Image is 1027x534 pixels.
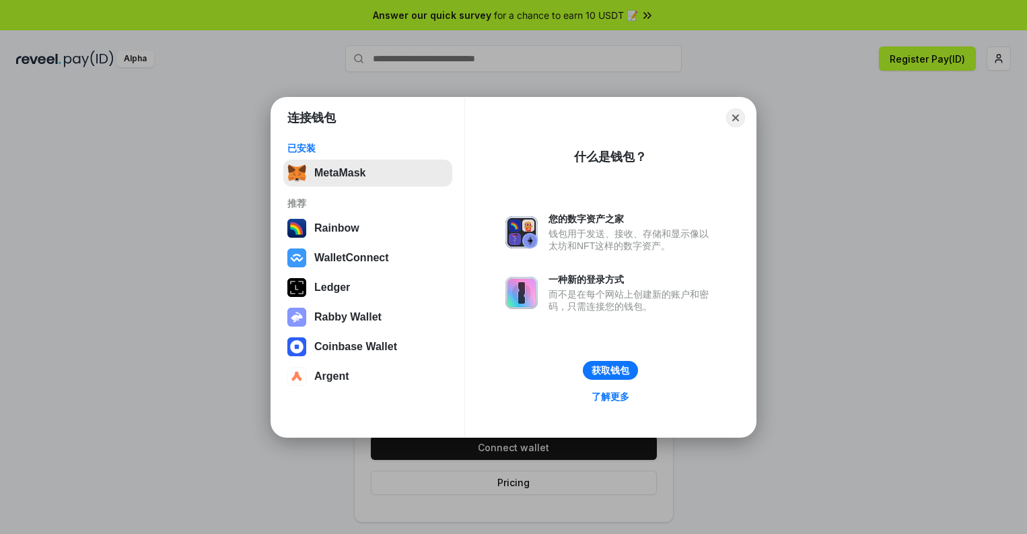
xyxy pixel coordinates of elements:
a: 了解更多 [583,388,637,405]
button: WalletConnect [283,244,452,271]
div: Argent [314,370,349,382]
div: 了解更多 [592,391,629,403]
img: svg+xml,%3Csvg%20xmlns%3D%22http%3A%2F%2Fwww.w3.org%2F2000%2Fsvg%22%20fill%3D%22none%22%20viewBox... [505,216,538,248]
div: MetaMask [314,167,365,179]
div: 推荐 [287,197,448,209]
div: 什么是钱包？ [574,149,647,165]
img: svg+xml,%3Csvg%20xmlns%3D%22http%3A%2F%2Fwww.w3.org%2F2000%2Fsvg%22%20width%3D%2228%22%20height%3... [287,278,306,297]
button: Rabby Wallet [283,304,452,331]
button: MetaMask [283,160,452,187]
img: svg+xml,%3Csvg%20xmlns%3D%22http%3A%2F%2Fwww.w3.org%2F2000%2Fsvg%22%20fill%3D%22none%22%20viewBox... [287,308,306,327]
div: 您的数字资产之家 [548,213,715,225]
div: 而不是在每个网站上创建新的账户和密码，只需连接您的钱包。 [548,288,715,312]
h1: 连接钱包 [287,110,336,126]
img: svg+xml,%3Csvg%20fill%3D%22none%22%20height%3D%2233%22%20viewBox%3D%220%200%2035%2033%22%20width%... [287,164,306,182]
div: WalletConnect [314,252,389,264]
button: Coinbase Wallet [283,333,452,360]
div: 一种新的登录方式 [548,273,715,286]
div: 钱包用于发送、接收、存储和显示像以太坊和NFT这样的数字资产。 [548,228,715,252]
img: svg+xml,%3Csvg%20width%3D%2228%22%20height%3D%2228%22%20viewBox%3D%220%200%2028%2028%22%20fill%3D... [287,337,306,356]
div: 获取钱包 [592,364,629,376]
button: Argent [283,363,452,390]
div: Coinbase Wallet [314,341,397,353]
button: Rainbow [283,215,452,242]
img: svg+xml,%3Csvg%20width%3D%2228%22%20height%3D%2228%22%20viewBox%3D%220%200%2028%2028%22%20fill%3D... [287,248,306,267]
img: svg+xml,%3Csvg%20xmlns%3D%22http%3A%2F%2Fwww.w3.org%2F2000%2Fsvg%22%20fill%3D%22none%22%20viewBox... [505,277,538,309]
div: Rainbow [314,222,359,234]
div: Rabby Wallet [314,311,382,323]
button: Ledger [283,274,452,301]
div: 已安装 [287,142,448,154]
img: svg+xml,%3Csvg%20width%3D%22120%22%20height%3D%22120%22%20viewBox%3D%220%200%20120%20120%22%20fil... [287,219,306,238]
div: Ledger [314,281,350,294]
button: 获取钱包 [583,361,638,380]
button: Close [726,108,745,127]
img: svg+xml,%3Csvg%20width%3D%2228%22%20height%3D%2228%22%20viewBox%3D%220%200%2028%2028%22%20fill%3D... [287,367,306,386]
